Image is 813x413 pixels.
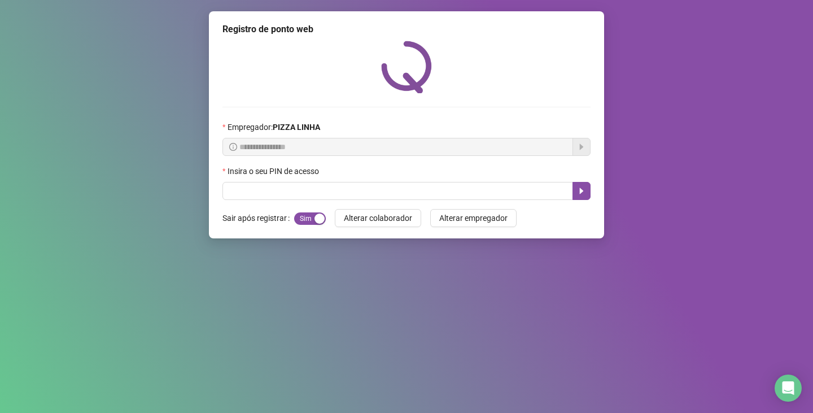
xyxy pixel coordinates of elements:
span: caret-right [577,186,586,195]
span: Alterar empregador [439,212,508,224]
span: Empregador : [228,121,320,133]
div: Open Intercom Messenger [775,375,802,402]
img: QRPoint [381,41,432,93]
div: Registro de ponto web [222,23,591,36]
span: Alterar colaborador [344,212,412,224]
button: Alterar colaborador [335,209,421,227]
button: Alterar empregador [430,209,517,227]
label: Insira o seu PIN de acesso [222,165,326,177]
span: info-circle [229,143,237,151]
label: Sair após registrar [222,209,294,227]
strong: PIZZA LINHA [273,123,320,132]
